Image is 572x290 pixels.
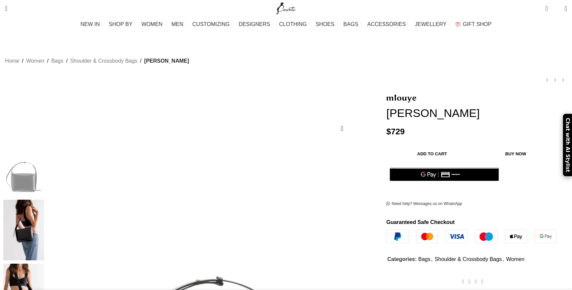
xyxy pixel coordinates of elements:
[542,2,551,15] a: 0
[472,277,479,287] a: Pinterest social link
[466,277,472,287] a: X social link
[26,57,44,65] a: Women
[3,136,44,196] img: mlouye Louise Bag Black44931 nobg
[415,18,449,31] a: JEWELLERY
[367,21,406,27] span: ACCESSORIES
[70,57,137,65] a: Shoulder & Crossbody Bags
[3,200,44,260] img: mlouye bags
[431,255,432,264] span: ,
[172,21,184,27] span: MEN
[144,57,189,65] span: [PERSON_NAME]
[546,3,551,8] span: 0
[455,22,460,26] img: GiftBag
[386,127,405,136] bdi: 729
[559,76,567,84] a: Next product
[463,21,492,27] span: GIFT SHOP
[142,18,165,31] a: WOMEN
[51,57,63,65] a: Bags
[239,21,270,27] span: DESIGNERS
[279,18,309,31] a: CLOTHING
[506,256,525,262] a: Women
[503,255,504,264] span: ,
[172,18,186,31] a: MEN
[343,21,358,27] span: BAGS
[2,18,570,31] div: Main navigation
[386,201,462,207] a: Need help? Messages us on WhatsApp
[478,147,554,161] button: Buy now
[5,57,189,65] nav: Breadcrumb
[2,2,11,15] a: Search
[192,21,230,27] span: CUSTOMIZING
[390,147,474,161] button: Add to cart
[316,18,337,31] a: SHOES
[367,18,408,31] a: ACCESSORIES
[415,21,446,27] span: JEWELLERY
[239,18,272,31] a: DESIGNERS
[386,94,416,103] img: Mlouye
[279,21,307,27] span: CLOTHING
[543,76,551,84] a: Previous product
[479,277,486,287] a: WhatsApp social link
[109,18,135,31] a: SHOP BY
[316,21,334,27] span: SHOES
[142,21,163,27] span: WOMEN
[386,230,557,243] img: guaranteed-safe-checkout-bordered.j
[343,18,360,31] a: BAGS
[418,256,430,262] a: Bags
[388,185,500,185] iframe: Secure payment input frame
[386,127,391,136] span: $
[109,21,133,27] span: SHOP BY
[554,7,559,12] span: 0
[386,106,567,120] h1: [PERSON_NAME]
[80,21,100,27] span: NEW IN
[192,18,232,31] a: CUSTOMIZING
[387,256,417,262] span: Categories:
[5,57,19,65] a: Home
[553,2,560,15] div: My Wishlist
[435,256,502,262] a: Shoulder & Crossbody Bags
[390,168,499,181] button: Pay with GPay
[386,219,455,225] strong: Guaranteed Safe Checkout
[460,277,466,287] a: Facebook social link
[275,5,297,11] a: Site logo
[455,18,492,31] a: GIFT SHOP
[80,18,102,31] a: NEW IN
[452,172,460,177] text: ••••••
